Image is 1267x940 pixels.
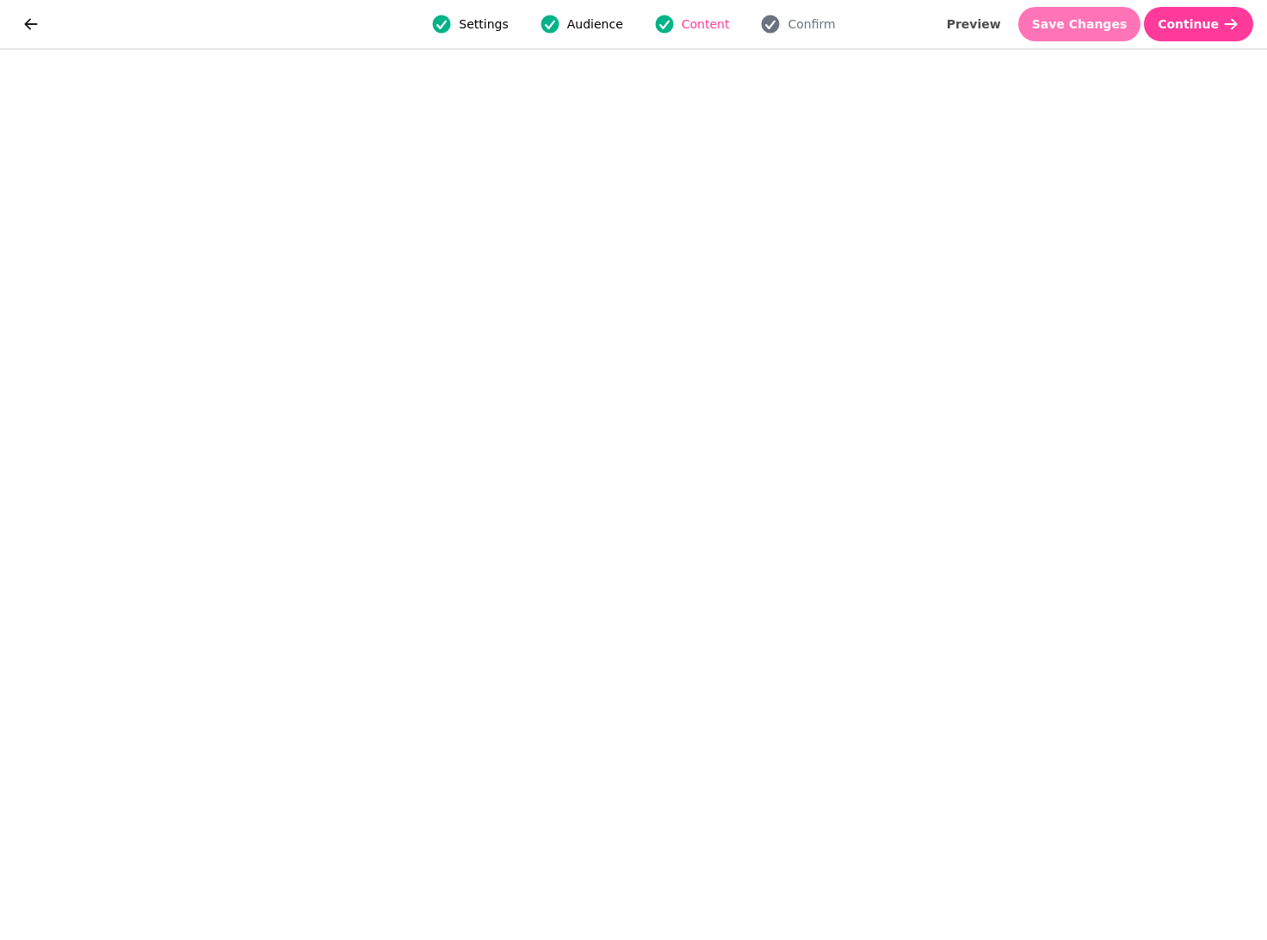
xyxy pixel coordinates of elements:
[947,18,1001,30] span: Preview
[14,7,48,41] button: go back
[567,15,623,33] span: Audience
[1032,18,1128,30] span: Save Changes
[1018,7,1141,41] button: Save Changes
[1144,7,1253,41] button: Continue
[933,7,1015,41] button: Preview
[788,15,835,33] span: Confirm
[682,15,730,33] span: Content
[1158,18,1219,30] span: Continue
[459,15,508,33] span: Settings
